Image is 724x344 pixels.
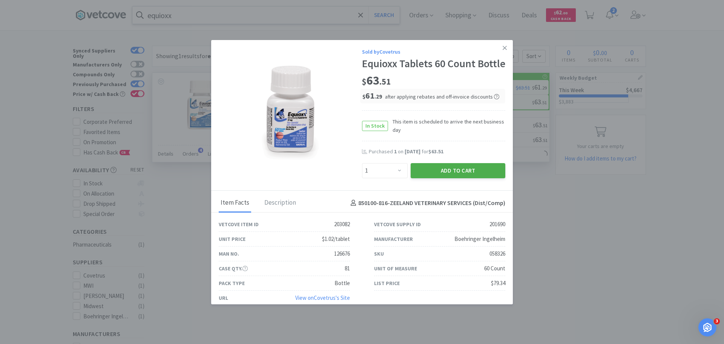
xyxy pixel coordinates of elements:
[295,294,350,301] a: View onCovetrus's Site
[714,318,720,324] span: 3
[374,250,384,258] div: SKU
[454,234,505,244] div: Boehringer Ingelheim
[491,279,505,288] div: $79.34
[489,249,505,258] div: 058326
[362,121,388,131] span: In Stock
[219,264,248,273] div: Case Qty.
[219,194,251,213] div: Item Facts
[262,194,298,213] div: Description
[334,249,350,258] div: 126676
[362,90,382,101] span: 61
[362,76,367,87] span: $
[484,264,505,273] div: 60 Count
[219,279,245,287] div: Pack Type
[362,57,505,70] div: Equioxx Tablets 60 Count Bottle
[334,220,350,229] div: 203082
[374,279,400,287] div: List Price
[411,163,505,178] button: Add to Cart
[374,220,421,228] div: Vetcove Supply ID
[374,235,413,243] div: Manufacturer
[388,117,505,134] span: This item is scheduled to arrive the next business day
[489,220,505,229] div: 201690
[322,234,350,244] div: $1.02/tablet
[219,235,245,243] div: Unit Price
[348,198,505,208] h4: 850100-816 - ZEELAND VETERINARY SERVICES (Dist/Comp)
[219,294,228,302] div: URL
[362,48,505,56] div: Sold by Covetrus
[385,93,499,100] span: after applying rebates and off-invoice discounts
[374,93,382,100] span: . 29
[362,73,391,88] span: 63
[219,220,259,228] div: Vetcove Item ID
[379,76,391,87] span: . 51
[369,148,505,156] div: Purchased on for
[362,93,365,100] span: $
[334,279,350,288] div: Bottle
[405,148,420,155] span: [DATE]
[394,148,397,155] span: 1
[261,66,320,160] img: ed0a11b8cfd144e59b33cc26e3239337_201690.png
[345,264,350,273] div: 81
[428,148,443,155] span: $63.51
[698,318,716,336] iframe: Intercom live chat
[219,250,239,258] div: Man No.
[374,264,417,273] div: Unit of Measure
